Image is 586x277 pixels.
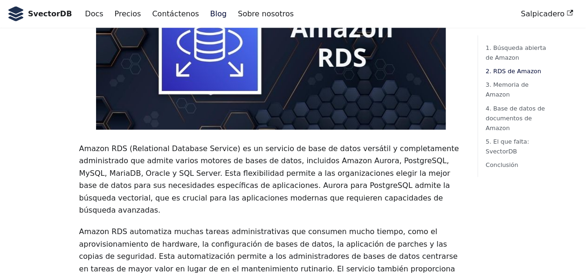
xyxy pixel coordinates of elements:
[485,137,547,156] a: 5. El que falta: SvectorDB
[485,160,547,170] a: Conclusión
[7,7,72,21] a: Logotipo de SvectorDBSvectorDB
[205,6,232,22] a: Blog
[28,8,72,20] b: SvectorDB
[109,6,147,22] a: Precios
[146,6,204,22] a: Contáctenos
[232,6,299,22] a: Sobre nosotros
[79,6,109,22] a: Docs
[515,6,579,22] a: Salpicadero
[79,143,462,216] p: Amazon RDS (Relational Database Service) es un servicio de base de datos versátil y completamente...
[521,9,565,18] font: Salpicadero
[7,7,24,21] img: Logotipo de SvectorDB
[485,104,547,133] a: 4. Base de datos de documentos de Amazon
[485,43,547,62] a: 1. Búsqueda abierta de Amazon
[485,80,547,99] a: 3. Memoria de Amazon
[485,66,547,76] a: 2. RDS de Amazon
